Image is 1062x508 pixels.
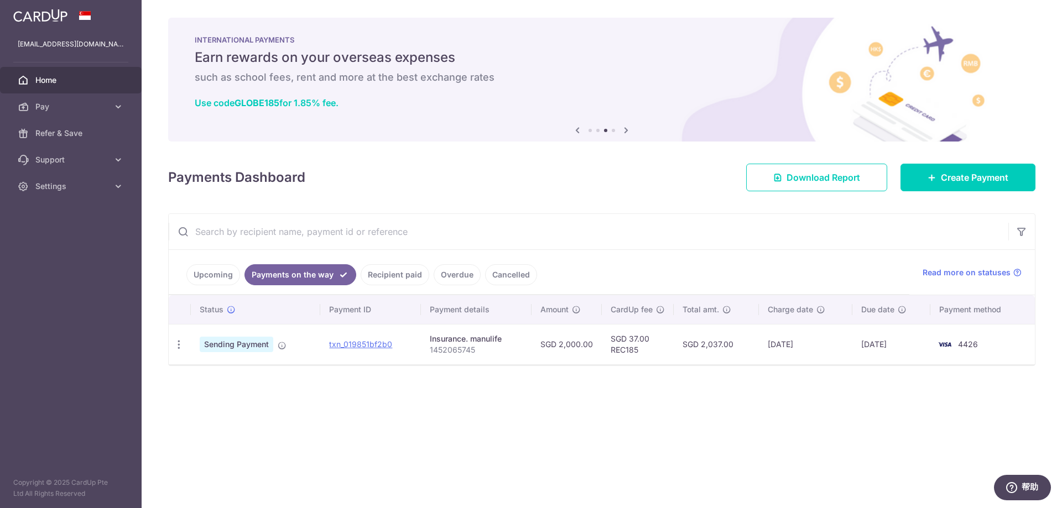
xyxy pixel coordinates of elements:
[958,339,978,349] span: 4426
[930,295,1035,324] th: Payment method
[861,304,894,315] span: Due date
[18,39,124,50] p: [EMAIL_ADDRESS][DOMAIN_NAME]
[200,304,223,315] span: Status
[235,97,279,108] b: GLOBE185
[485,264,537,285] a: Cancelled
[532,324,602,364] td: SGD 2,000.00
[759,324,852,364] td: [DATE]
[195,97,339,108] a: Use codeGLOBE185for 1.85% fee.
[852,324,930,364] td: [DATE]
[430,344,523,355] p: 1452065745
[35,181,108,192] span: Settings
[361,264,429,285] a: Recipient paid
[35,128,108,139] span: Refer & Save
[35,154,108,165] span: Support
[168,18,1035,142] img: International Payment Banner
[169,214,1008,249] input: Search by recipient name, payment id or reference
[35,101,108,112] span: Pay
[195,35,1009,44] p: INTERNATIONAL PAYMENTS
[602,324,674,364] td: SGD 37.00 REC185
[683,304,719,315] span: Total amt.
[611,304,653,315] span: CardUp fee
[200,337,273,352] span: Sending Payment
[195,49,1009,66] h5: Earn rewards on your overseas expenses
[993,475,1051,502] iframe: 打开一个小组件，您可以在其中找到更多信息
[934,338,956,351] img: Bank Card
[941,171,1008,184] span: Create Payment
[329,339,392,349] a: txn_019851bf2b0
[168,167,305,187] h4: Payments Dashboard
[434,264,481,285] a: Overdue
[13,9,67,22] img: CardUp
[195,71,1009,84] h6: such as school fees, rent and more at the best exchange rates
[674,324,759,364] td: SGD 2,037.00
[900,164,1035,191] a: Create Payment
[320,295,420,324] th: Payment ID
[787,171,860,184] span: Download Report
[186,264,240,285] a: Upcoming
[768,304,813,315] span: Charge date
[540,304,569,315] span: Amount
[35,75,108,86] span: Home
[244,264,356,285] a: Payments on the way
[746,164,887,191] a: Download Report
[923,267,1022,278] a: Read more on statuses
[430,333,523,344] div: Insurance. manulife
[421,295,532,324] th: Payment details
[923,267,1011,278] span: Read more on statuses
